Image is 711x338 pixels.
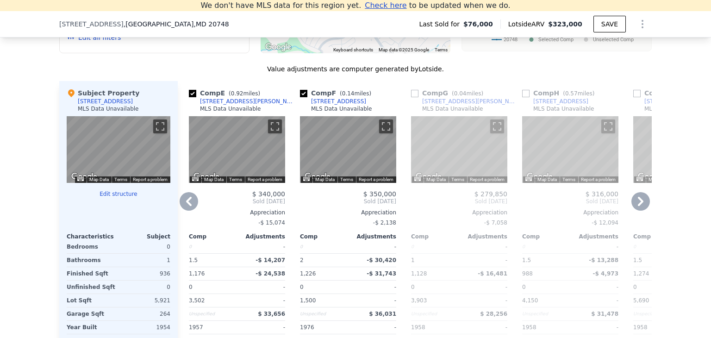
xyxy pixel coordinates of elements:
div: Comp F [300,88,375,98]
div: 1954 [120,321,170,334]
span: -$ 30,420 [367,257,396,263]
img: Google [636,171,666,183]
div: - [461,240,507,253]
span: 0.57 [565,90,578,97]
span: Sold [DATE] [522,198,618,205]
a: Terms [451,177,464,182]
div: 0 [633,240,680,253]
a: Open this area in Google Maps (opens a new window) [191,171,222,183]
div: Subject [118,233,170,240]
span: Check here [365,1,406,10]
button: Toggle fullscreen view [490,119,504,133]
div: - [461,254,507,267]
span: 0 [300,284,304,290]
div: Street View [189,116,285,183]
img: Google [302,171,333,183]
text: 20748 [504,37,518,43]
button: Map Data [315,176,335,183]
div: Year Built [67,321,117,334]
div: Appreciation [411,209,507,216]
div: Value adjustments are computer generated by Lotside . [59,64,652,74]
div: [STREET_ADDRESS][PERSON_NAME] [200,98,296,105]
a: Terms [435,47,448,52]
a: Open this area in Google Maps (opens a new window) [636,171,666,183]
span: 0 [522,284,526,290]
span: $76,000 [463,19,493,29]
a: Open this area in Google Maps (opens a new window) [302,171,333,183]
span: , [GEOGRAPHIC_DATA] [124,19,229,29]
a: Report a problem [359,177,393,182]
div: 1.5 [522,254,568,267]
div: - [350,321,396,334]
div: [STREET_ADDRESS] [644,98,699,105]
button: Edit structure [67,190,170,198]
span: Sold [DATE] [300,198,396,205]
span: $ 340,000 [252,190,285,198]
a: [STREET_ADDRESS][PERSON_NAME] [411,98,518,105]
div: MLS Data Unavailable [200,105,261,113]
div: 1957 [189,321,235,334]
a: [STREET_ADDRESS] [522,98,588,105]
div: 936 [120,267,170,280]
div: Comp [522,233,570,240]
img: Google [69,171,100,183]
div: 264 [120,307,170,320]
div: - [350,281,396,294]
img: Google [263,41,293,53]
a: Open this area in Google Maps (opens a new window) [524,171,555,183]
div: Unspecified [633,307,680,320]
button: Toggle fullscreen view [601,119,615,133]
span: -$ 24,538 [256,270,285,277]
a: [STREET_ADDRESS] [633,98,699,105]
span: 1,274 [633,270,649,277]
a: Report a problem [470,177,505,182]
img: Google [191,171,222,183]
button: Keyboard shortcuts [414,177,421,181]
button: SAVE [593,16,626,32]
div: Bedrooms [67,240,117,253]
span: 1,176 [189,270,205,277]
div: - [239,294,285,307]
div: 0 [120,281,170,294]
div: MLS Data Unavailable [644,105,705,113]
span: $ 316,000 [586,190,618,198]
div: Map [189,116,285,183]
div: - [572,281,618,294]
button: Keyboard shortcuts [333,47,373,53]
span: -$ 14,207 [256,257,285,263]
div: [STREET_ADDRESS] [78,98,133,105]
span: ( miles) [448,90,487,97]
span: -$ 7,058 [484,219,507,226]
a: Terms [114,177,127,182]
span: [STREET_ADDRESS] [59,19,124,29]
img: Google [413,171,444,183]
div: Lot Sqft [67,294,117,307]
button: Keyboard shortcuts [636,177,643,181]
div: Unspecified [189,307,235,320]
a: Open this area in Google Maps (opens a new window) [69,171,100,183]
span: -$ 13,288 [589,257,618,263]
div: - [572,294,618,307]
button: Toggle fullscreen view [268,119,282,133]
button: Map Data [649,176,668,183]
span: 0.14 [342,90,355,97]
span: Sold [DATE] [189,198,285,205]
div: Map [300,116,396,183]
span: $ 33,656 [258,311,285,317]
div: - [572,240,618,253]
button: Keyboard shortcuts [192,177,199,181]
div: Finished Sqft [67,267,117,280]
div: Map [522,116,618,183]
div: Unspecified [522,307,568,320]
div: Adjustments [570,233,618,240]
div: 0 [189,240,235,253]
div: - [350,294,396,307]
img: Google [524,171,555,183]
div: Street View [522,116,618,183]
a: Terms [562,177,575,182]
span: -$ 4,973 [593,270,618,277]
button: Toggle fullscreen view [379,119,393,133]
span: -$ 31,743 [367,270,396,277]
div: 2 [300,254,346,267]
span: ( miles) [225,90,264,97]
